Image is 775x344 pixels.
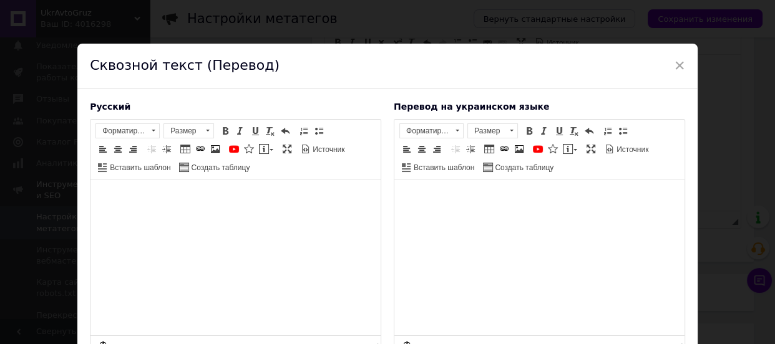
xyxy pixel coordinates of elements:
a: Полужирный (Ctrl+B) [218,124,232,138]
a: Создать таблицу [177,160,251,174]
a: По центру [111,142,125,156]
a: Вставить сообщение [257,142,275,156]
a: Увеличить отступ [464,142,477,156]
a: Убрать форматирование [263,124,277,138]
a: По левому краю [96,142,110,156]
span: Размер [164,124,202,138]
a: Отменить (Ctrl+Z) [278,124,292,138]
a: Создать таблицу [481,160,555,174]
a: Вставить / удалить нумерованный список [601,124,615,138]
a: Источник [299,142,346,156]
a: Вставить сообщение [561,142,579,156]
div: Сквозной текст (Перевод) [77,44,698,88]
a: Вставить иконку [546,142,560,156]
a: Уменьшить отступ [449,142,462,156]
a: Уменьшить отступ [145,142,158,156]
a: Вставить шаблон [96,160,172,174]
span: Форматирование [96,124,147,138]
a: По левому краю [400,142,414,156]
a: Курсив (Ctrl+I) [233,124,247,138]
body: Визуальный текстовый редактор, 4698CD48-5AFE-41B1-9FA8-4B8EB748F7CE [12,12,403,26]
a: Добавить видео с YouTube [227,142,241,156]
a: Форматирование [95,123,160,138]
span: Источник [311,145,344,155]
span: Вставить шаблон [412,163,474,173]
span: × [674,55,685,76]
iframe: Визуальный текстовый редактор, F019C4FC-091C-43C7-98B7-6F90897A6DA5 [394,179,685,335]
a: Вставить/Редактировать ссылку (Ctrl+L) [193,142,207,156]
iframe: Визуальный текстовый редактор, B17E51CD-616A-4E44-99BB-A378C3A834C6 [90,179,381,335]
span: Русский [90,102,130,112]
a: Развернуть [584,142,598,156]
a: Форматирование [399,123,464,138]
a: Подчеркнутый (Ctrl+U) [552,124,566,138]
a: Вставить / удалить нумерованный список [297,124,311,138]
span: Создать таблицу [189,163,250,173]
span: Форматирование [400,124,451,138]
span: Вставить шаблон [108,163,170,173]
a: Вставить шаблон [400,160,476,174]
a: Изображение [208,142,222,156]
a: Подчеркнутый (Ctrl+U) [248,124,262,138]
a: Размер [163,123,214,138]
a: Таблица [178,142,192,156]
a: По центру [415,142,429,156]
span: Перевод на украинском языке [394,102,549,112]
a: Источник [603,142,650,156]
a: Отменить (Ctrl+Z) [582,124,596,138]
a: По правому краю [126,142,140,156]
a: Полужирный (Ctrl+B) [522,124,536,138]
a: Изображение [512,142,526,156]
a: Добавить видео с YouTube [531,142,545,156]
a: Вставить / удалить маркированный список [616,124,630,138]
a: Вставить / удалить маркированный список [312,124,326,138]
span: Создать таблицу [493,163,553,173]
a: Вставить иконку [242,142,256,156]
a: Курсив (Ctrl+I) [537,124,551,138]
a: Таблица [482,142,496,156]
a: Развернуть [280,142,294,156]
a: Вставить/Редактировать ссылку (Ctrl+L) [497,142,511,156]
a: Убрать форматирование [567,124,581,138]
a: Размер [467,123,518,138]
span: Источник [615,145,648,155]
span: Размер [468,124,505,138]
a: Увеличить отступ [160,142,173,156]
a: По правому краю [430,142,444,156]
